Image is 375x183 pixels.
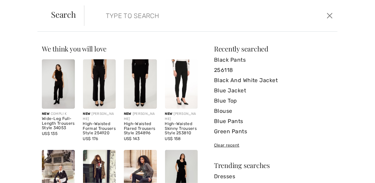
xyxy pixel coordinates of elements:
[83,111,116,122] div: [PERSON_NAME]
[214,75,333,86] a: Black And White Jacket
[42,111,75,117] div: COMPLI K
[214,55,333,65] a: Black Pants
[42,59,75,109] img: Wide-Leg Full-Length Trousers Style 34053. Black
[214,45,333,52] div: Recently searched
[214,126,333,137] a: Green Pants
[124,122,157,136] div: High-Waisted Flared Trousers Style 254896
[42,112,49,116] span: New
[42,131,58,136] span: US$ 135
[124,59,157,109] img: High-Waisted Flared Trousers Style 254896. Black
[214,65,333,75] a: 256118
[124,112,131,116] span: New
[51,10,76,18] span: Search
[124,136,140,141] span: US$ 143
[15,5,29,11] span: Chat
[42,117,75,131] div: Wide-Leg Full-Length Trousers Style 34053
[101,5,269,26] input: TYPE TO SEARCH
[124,111,157,122] div: [PERSON_NAME]
[214,86,333,96] a: Blue Jacket
[214,106,333,116] a: Blouse
[165,59,198,109] img: High-Waisted Skinny Trousers Style 253810. Black
[214,171,333,182] a: Dresses
[83,136,98,141] span: US$ 176
[214,142,333,148] div: Clear recent
[83,112,91,116] span: New
[165,112,173,116] span: New
[165,122,198,136] div: High-Waisted Skinny Trousers Style 253810
[83,122,116,136] div: High-Waisted Formal Trousers Style 254920
[214,116,333,126] a: Blue Pants
[42,44,107,53] span: We think you will love
[214,162,333,169] div: Trending searches
[83,59,116,109] img: High-Waisted Formal Trousers Style 254920. Black
[165,136,181,141] span: US$ 158
[325,10,335,21] button: Close
[165,111,198,122] div: [PERSON_NAME]
[214,96,333,106] a: Blue Top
